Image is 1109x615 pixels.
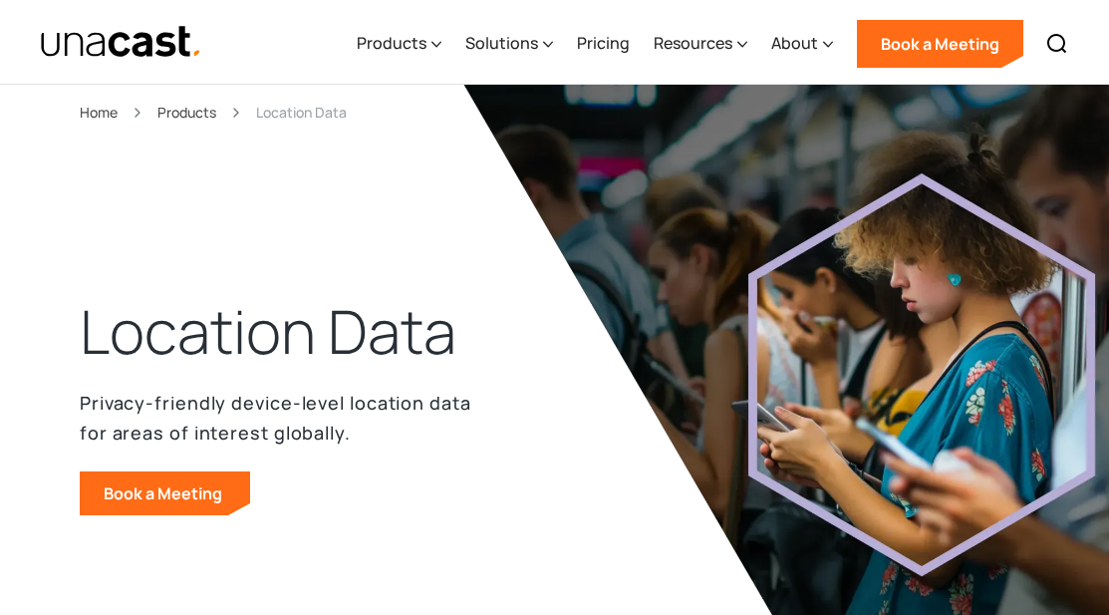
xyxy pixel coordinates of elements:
[465,31,538,55] div: Solutions
[40,25,202,60] a: home
[1045,32,1069,56] img: Search icon
[857,20,1023,68] a: Book a Meeting
[80,388,475,448] p: Privacy-friendly device-level location data for areas of interest globally.
[40,25,202,60] img: Unacast text logo
[771,3,833,85] div: About
[80,101,118,124] a: Home
[577,3,630,85] a: Pricing
[771,31,818,55] div: About
[80,471,250,515] a: Book a Meeting
[256,101,347,124] div: Location Data
[654,3,747,85] div: Resources
[157,101,216,124] a: Products
[357,3,441,85] div: Products
[80,292,456,372] h1: Location Data
[357,31,426,55] div: Products
[465,3,553,85] div: Solutions
[654,31,732,55] div: Resources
